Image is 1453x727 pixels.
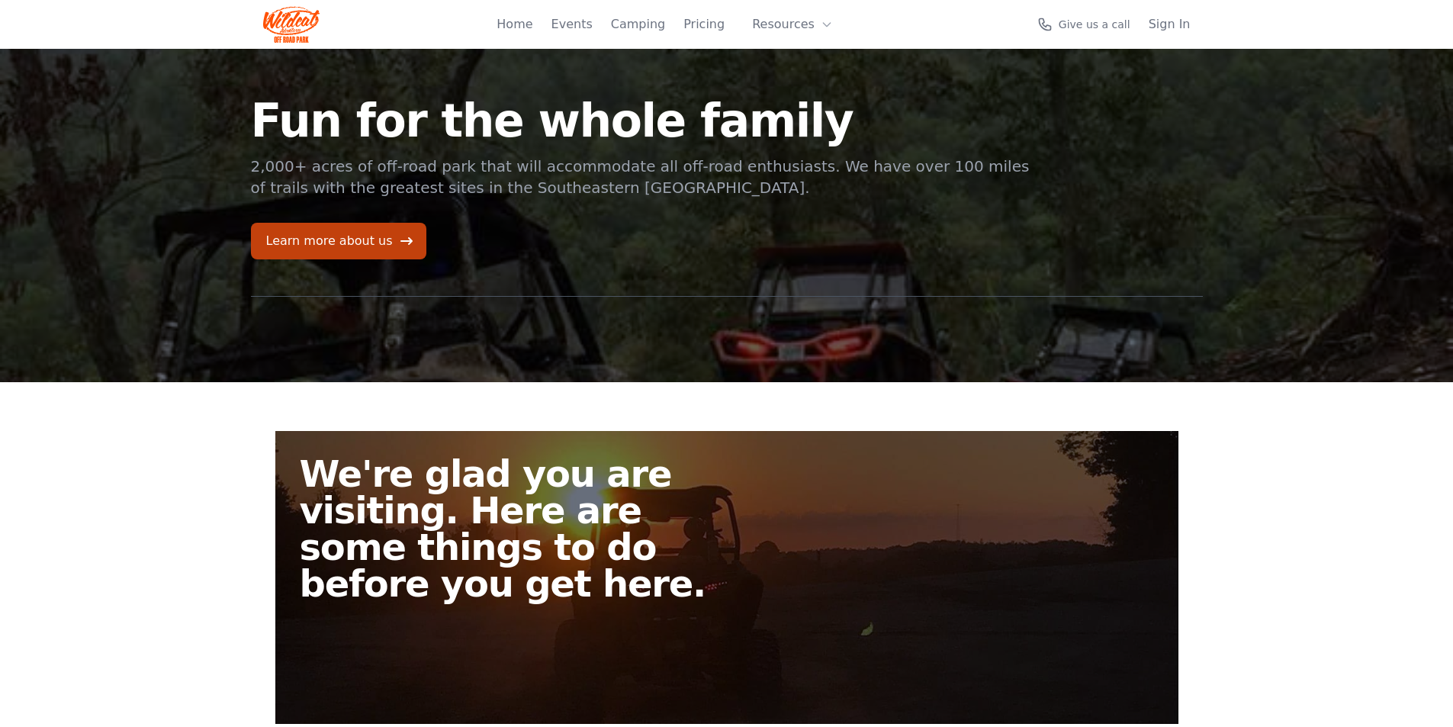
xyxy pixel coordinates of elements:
[743,9,842,40] button: Resources
[300,455,739,602] h2: We're glad you are visiting. Here are some things to do before you get here.
[1059,17,1130,32] span: Give us a call
[263,6,320,43] img: Wildcat Logo
[275,431,1178,724] a: We're glad you are visiting. Here are some things to do before you get here.
[551,15,593,34] a: Events
[251,156,1032,198] p: 2,000+ acres of off-road park that will accommodate all off-road enthusiasts. We have over 100 mi...
[497,15,532,34] a: Home
[251,223,426,259] a: Learn more about us
[683,15,725,34] a: Pricing
[251,98,1032,143] h1: Fun for the whole family
[1149,15,1191,34] a: Sign In
[1037,17,1130,32] a: Give us a call
[611,15,665,34] a: Camping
